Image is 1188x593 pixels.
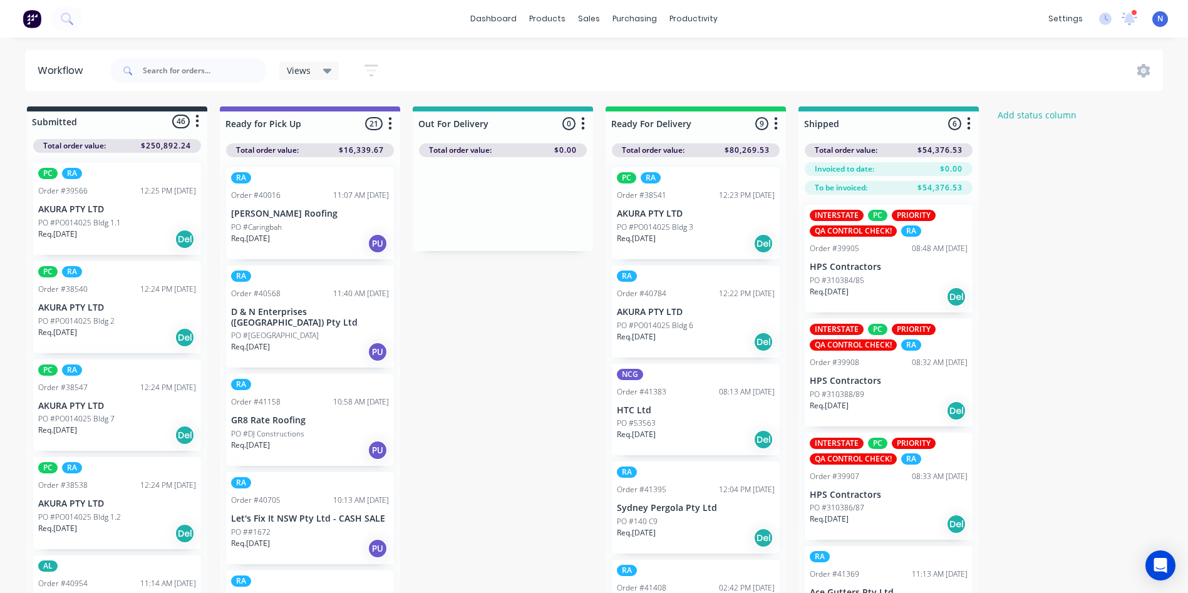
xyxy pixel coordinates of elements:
div: PCRAOrder #3854712:24 PM [DATE]AKURA PTY LTDPO #PO014025 Bldg 7Req.[DATE]Del [33,359,201,451]
span: $0.00 [554,145,577,156]
div: settings [1042,9,1089,28]
div: PU [368,440,388,460]
span: Total order value: [622,145,684,156]
p: Let's Fix It NSW Pty Ltd - CASH SALE [231,513,389,524]
div: 11:14 AM [DATE] [140,578,196,589]
p: Req. [DATE] [231,233,270,244]
p: AKURA PTY LTD [38,302,196,313]
div: Del [175,327,195,348]
div: Del [946,401,966,421]
p: Req. [DATE] [231,538,270,549]
p: HTC Ltd [617,405,775,416]
p: D & N Enterprises ([GEOGRAPHIC_DATA]) Pty Ltd [231,307,389,328]
span: Total order value: [429,145,492,156]
div: Order #40705 [231,495,281,506]
p: Req. [DATE] [38,523,77,534]
div: PC [38,266,58,277]
div: RA [617,565,637,576]
div: PU [368,539,388,559]
div: Del [175,229,195,249]
div: QA CONTROL CHECK! [810,453,897,465]
p: Req. [DATE] [231,341,270,353]
p: Req. [DATE] [617,331,656,343]
div: PCRAOrder #3854112:23 PM [DATE]AKURA PTY LTDPO #PO014025 Bldg 3Req.[DATE]Del [612,167,780,259]
p: AKURA PTY LTD [38,204,196,215]
span: $0.00 [940,163,963,175]
div: RAOrder #4078412:22 PM [DATE]AKURA PTY LTDPO #PO014025 Bldg 6Req.[DATE]Del [612,266,780,358]
span: $16,339.67 [339,145,384,156]
p: Req. [DATE] [617,429,656,440]
div: 08:33 AM [DATE] [912,471,968,482]
div: RAOrder #4115810:58 AM [DATE]GR8 Rate RoofingPO #DJ ConstructionsReq.[DATE]PU [226,374,394,466]
div: PCRAOrder #3853812:24 PM [DATE]AKURA PTY LTDPO #PO014025 Bldg 1.2Req.[DATE]Del [33,457,201,549]
div: Del [753,332,773,352]
div: 12:25 PM [DATE] [140,185,196,197]
div: RA [901,453,921,465]
p: Req. [DATE] [617,233,656,244]
p: PO #Caringbah [231,222,282,233]
div: PRIORITY [892,438,936,449]
span: N [1157,13,1163,24]
div: 08:48 AM [DATE] [912,243,968,254]
div: INTERSTATE [810,210,864,221]
p: AKURA PTY LTD [617,307,775,317]
p: PO #310388/89 [810,389,864,400]
div: Order #40784 [617,288,666,299]
div: RA [231,271,251,282]
p: [PERSON_NAME] Roofing [231,209,389,219]
div: PRIORITY [892,324,936,335]
p: Req. [DATE] [38,327,77,338]
p: Req. [DATE] [617,527,656,539]
span: To be invoiced: [815,182,867,193]
div: QA CONTROL CHECK! [810,339,897,351]
div: Del [753,234,773,254]
div: productivity [663,9,724,28]
div: PC [868,438,887,449]
div: RAOrder #4001611:07 AM [DATE][PERSON_NAME] RoofingPO #CaringbahReq.[DATE]PU [226,167,394,259]
p: PO ##1672 [231,527,271,538]
div: PC [38,462,58,473]
p: Req. [DATE] [810,513,849,525]
div: PRIORITY [892,210,936,221]
p: GR8 Rate Roofing [231,415,389,426]
div: RA [617,271,637,282]
p: Req. [DATE] [231,440,270,451]
div: Order #41383 [617,386,666,398]
p: Req. [DATE] [810,286,849,297]
div: INTERSTATEPCPRIORITYQA CONTROL CHECK!RAOrder #3990508:48 AM [DATE]HPS ContractorsPO #310384/85Req... [805,205,973,312]
div: 12:24 PM [DATE] [140,480,196,491]
p: AKURA PTY LTD [38,401,196,411]
p: PO #PO014025 Bldg 3 [617,222,693,233]
div: Order #41158 [231,396,281,408]
div: Order #38540 [38,284,88,295]
div: 12:23 PM [DATE] [719,190,775,201]
div: Del [175,425,195,445]
div: NCG [617,369,643,380]
div: INTERSTATE [810,324,864,335]
div: 08:13 AM [DATE] [719,386,775,398]
span: $54,376.53 [917,145,963,156]
div: 12:24 PM [DATE] [140,382,196,393]
div: RAOrder #4139512:04 PM [DATE]Sydney Pergola Pty LtdPO #140 C9Req.[DATE]Del [612,462,780,554]
div: 12:24 PM [DATE] [140,284,196,295]
div: sales [572,9,606,28]
p: PO #PO014025 Bldg 6 [617,320,693,331]
div: 08:32 AM [DATE] [912,357,968,368]
span: $250,892.24 [141,140,191,152]
span: $54,376.53 [917,182,963,193]
p: PO #DJ Constructions [231,428,304,440]
div: RA [617,467,637,478]
div: RA [231,477,251,488]
div: QA CONTROL CHECK! [810,225,897,237]
span: Total order value: [236,145,299,156]
p: PO #310384/85 [810,275,864,286]
div: PU [368,234,388,254]
div: RA [62,266,82,277]
div: 10:13 AM [DATE] [333,495,389,506]
p: Req. [DATE] [38,425,77,436]
div: RAOrder #4070510:13 AM [DATE]Let's Fix It NSW Pty Ltd - CASH SALEPO ##1672Req.[DATE]PU [226,472,394,564]
div: Del [753,430,773,450]
p: Req. [DATE] [810,400,849,411]
div: RA [231,379,251,390]
div: RA [810,551,830,562]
